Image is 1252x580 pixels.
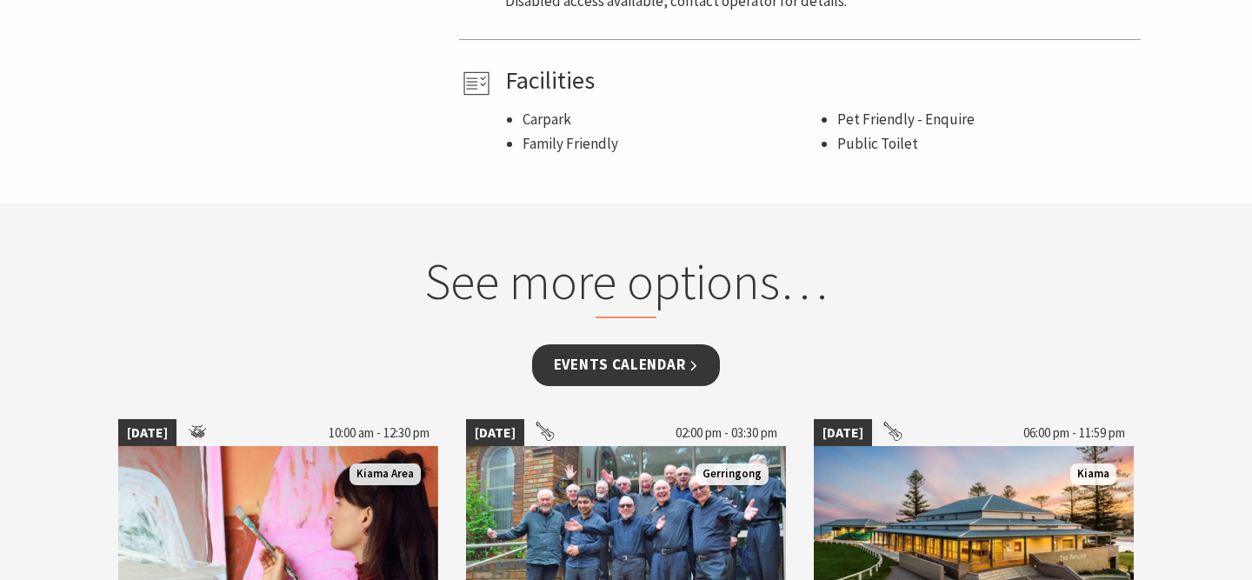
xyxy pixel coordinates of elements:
li: Pet Friendly - Enquire [837,108,1135,131]
a: Events Calendar [532,344,721,385]
li: Public Toilet [837,132,1135,156]
span: Kiama Area [350,463,421,485]
span: [DATE] [466,419,524,447]
span: [DATE] [814,419,872,447]
li: Family Friendly [523,132,820,156]
h2: See more options… [295,251,958,319]
h4: Facilities [505,66,1135,96]
span: Gerringong [696,463,769,485]
li: Carpark [523,108,820,131]
span: [DATE] [118,419,176,447]
span: 02:00 pm - 03:30 pm [667,419,786,447]
span: 06:00 pm - 11:59 pm [1015,419,1134,447]
span: 10:00 am - 12:30 pm [320,419,438,447]
span: Kiama [1070,463,1116,485]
